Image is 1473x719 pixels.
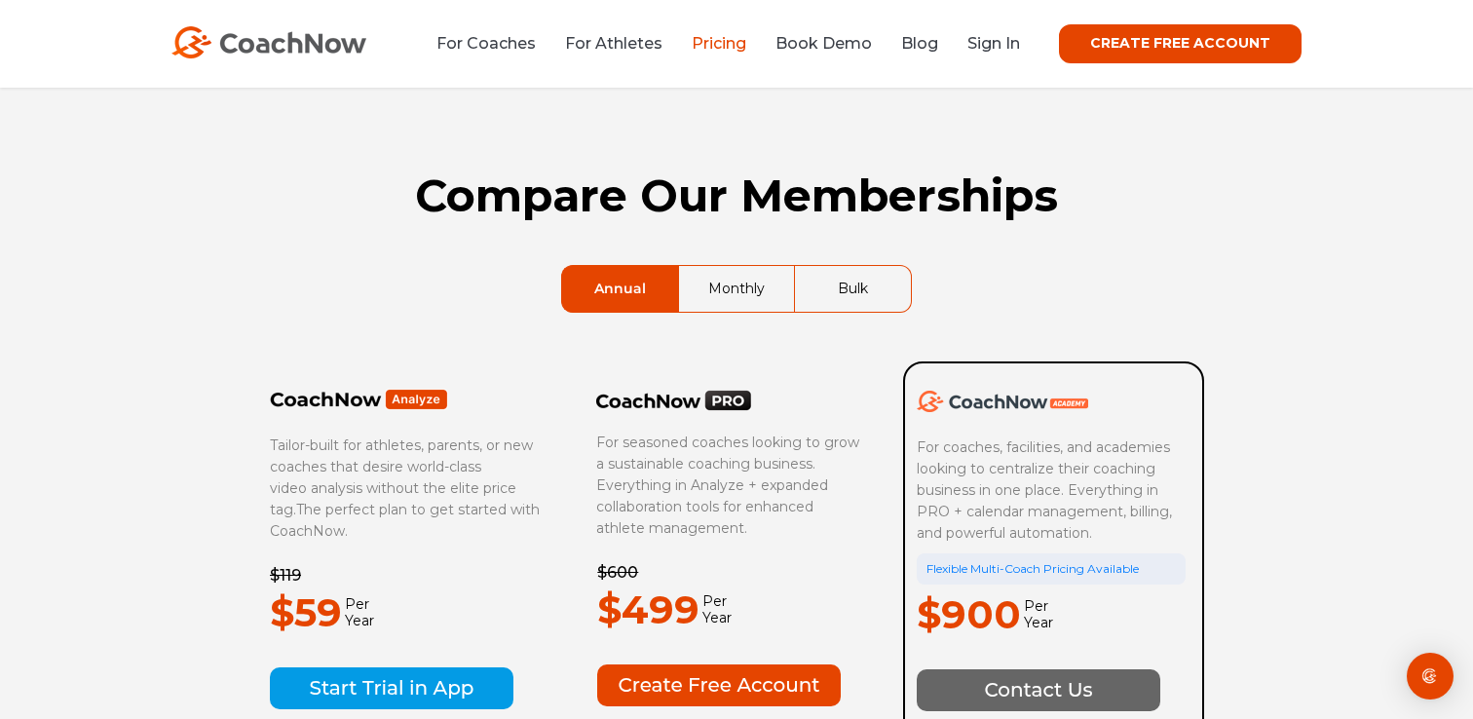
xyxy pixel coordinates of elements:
[679,266,794,312] a: Monthly
[917,669,1160,711] img: Contact Us
[1021,598,1053,631] span: Per Year
[596,390,752,411] img: CoachNow PRO Logo Black
[901,34,938,53] a: Blog
[1059,24,1302,63] a: CREATE FREE ACCOUNT
[795,266,911,312] a: Bulk
[917,553,1186,585] div: Flexible Multi-Coach Pricing Available
[342,596,374,629] span: Per Year
[270,436,533,518] span: Tailor-built for athletes, parents, or new coaches that desire world-class video analysis without...
[596,432,865,539] p: For seasoned coaches looking to grow a sustainable coaching business. Everything in Analyze + exp...
[270,566,301,585] del: $119
[270,389,448,410] img: Frame
[436,34,536,53] a: For Coaches
[775,34,872,53] a: Book Demo
[270,501,540,540] span: The perfect plan to get started with CoachNow.
[917,391,1088,412] img: CoachNow Academy Logo
[917,585,1021,645] p: $900
[597,664,841,706] img: Create Free Account
[269,170,1204,222] h1: Compare Our Memberships
[597,580,699,640] p: $499
[597,563,638,582] del: $600
[270,583,342,643] p: $59
[692,34,746,53] a: Pricing
[699,593,732,626] span: Per Year
[967,34,1020,53] a: Sign In
[1407,653,1454,700] div: Open Intercom Messenger
[270,667,513,709] img: Start Trial in App
[917,438,1176,542] span: For coaches, facilities, and academies looking to centralize their coaching business in one place...
[171,26,366,58] img: CoachNow Logo
[562,266,678,312] a: Annual
[565,34,662,53] a: For Athletes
